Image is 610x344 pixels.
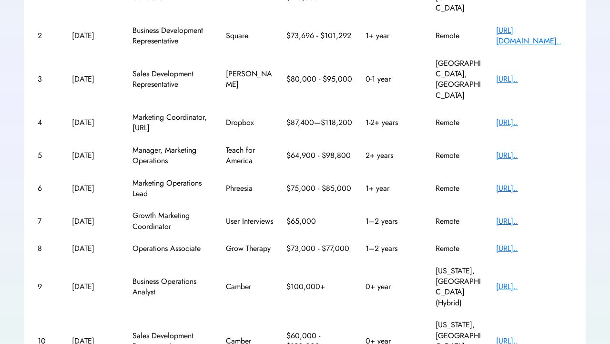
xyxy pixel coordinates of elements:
[496,150,572,161] div: [URL]..
[286,74,353,84] div: $80,000 - $95,000
[366,243,423,254] div: 1–2 years
[72,281,120,292] div: [DATE]
[132,210,213,232] div: Growth Marketing Coordinator
[436,266,483,309] div: [US_STATE], [GEOGRAPHIC_DATA] (Hybrid)
[226,216,274,227] div: User Interviews
[38,281,59,292] div: 9
[226,31,274,41] div: Square
[496,243,572,254] div: [URL]..
[132,243,213,254] div: Operations Associate
[286,183,353,194] div: $75,000 - $85,000
[436,243,483,254] div: Remote
[366,216,423,227] div: 1–2 years
[72,243,120,254] div: [DATE]
[38,183,59,194] div: 6
[132,69,213,90] div: Sales Development Representative
[496,74,572,84] div: [URL]..
[72,117,120,128] div: [DATE]
[286,281,353,292] div: $100,000+
[226,69,274,90] div: [PERSON_NAME]
[72,150,120,161] div: [DATE]
[132,276,213,298] div: Business Operations Analyst
[286,150,353,161] div: $64,900 - $98,800
[436,117,483,128] div: Remote
[72,74,120,84] div: [DATE]
[226,117,274,128] div: Dropbox
[38,150,59,161] div: 5
[132,178,213,199] div: Marketing Operations Lead
[366,150,423,161] div: 2+ years
[132,145,213,167] div: Manager, Marketing Operations
[38,74,59,84] div: 3
[496,183,572,194] div: [URL]..
[436,216,483,227] div: Remote
[226,281,274,292] div: Camber
[286,117,353,128] div: $87,400—$118,200
[38,31,59,41] div: 2
[366,183,423,194] div: 1+ year
[72,183,120,194] div: [DATE]
[366,281,423,292] div: 0+ year
[286,31,353,41] div: $73,696 - $101,292
[496,216,572,227] div: [URL]..
[226,243,274,254] div: Grow Therapy
[496,25,572,47] div: [URL][DOMAIN_NAME]..
[132,112,213,134] div: Marketing Coordinator, [URL]
[286,216,353,227] div: $65,000
[226,183,274,194] div: Phreesia
[132,25,213,47] div: Business Development Representative
[38,216,59,227] div: 7
[38,243,59,254] div: 8
[496,281,572,292] div: [URL]..
[72,31,120,41] div: [DATE]
[436,150,483,161] div: Remote
[366,31,423,41] div: 1+ year
[436,31,483,41] div: Remote
[496,117,572,128] div: [URL]..
[72,216,120,227] div: [DATE]
[366,74,423,84] div: 0-1 year
[366,117,423,128] div: 1-2+ years
[226,145,274,167] div: Teach for America
[436,183,483,194] div: Remote
[436,58,483,101] div: [GEOGRAPHIC_DATA], [GEOGRAPHIC_DATA]
[286,243,353,254] div: $73,000 - $77,000
[38,117,59,128] div: 4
